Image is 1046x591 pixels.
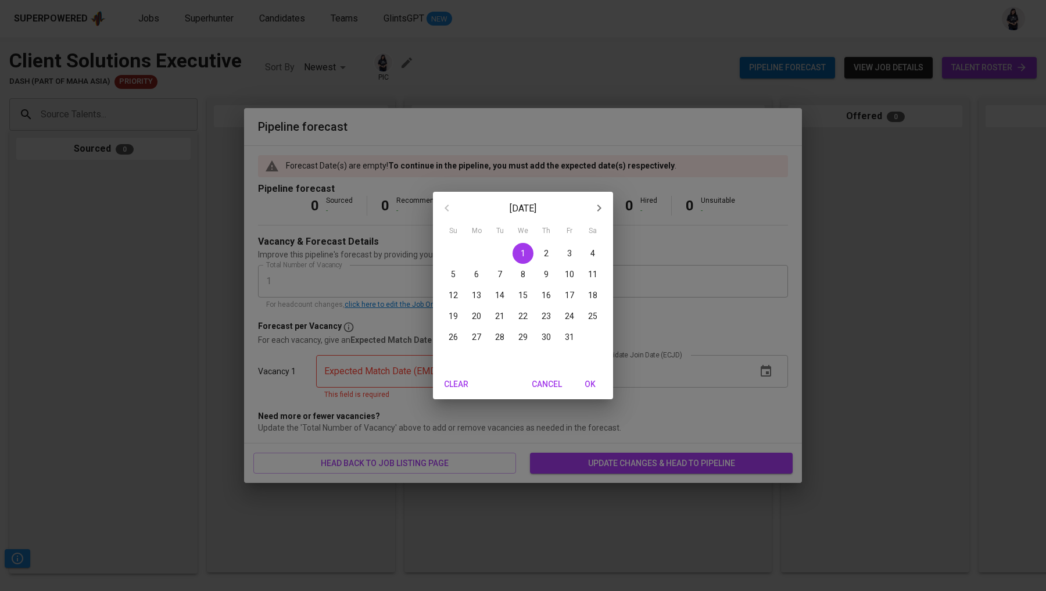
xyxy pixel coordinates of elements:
span: Mo [466,225,487,237]
button: 15 [513,285,533,306]
p: 12 [449,289,458,301]
button: 3 [559,243,580,264]
button: 16 [536,285,557,306]
button: 22 [513,306,533,327]
p: 7 [497,268,502,280]
button: 23 [536,306,557,327]
p: 18 [588,289,597,301]
button: 8 [513,264,533,285]
button: Clear [438,374,475,395]
button: 28 [489,327,510,348]
button: 13 [466,285,487,306]
p: 28 [495,331,504,343]
button: 7 [489,264,510,285]
button: 30 [536,327,557,348]
p: 9 [544,268,549,280]
button: 26 [443,327,464,348]
p: 29 [518,331,528,343]
span: Fr [559,225,580,237]
p: 14 [495,289,504,301]
button: 25 [582,306,603,327]
button: 2 [536,243,557,264]
p: 3 [567,248,572,259]
button: 18 [582,285,603,306]
button: OK [571,374,608,395]
span: Sa [582,225,603,237]
p: 8 [521,268,525,280]
button: 24 [559,306,580,327]
button: 10 [559,264,580,285]
p: 4 [590,248,595,259]
p: [DATE] [461,202,585,216]
p: 6 [474,268,479,280]
p: 27 [472,331,481,343]
button: 27 [466,327,487,348]
button: 5 [443,264,464,285]
p: 5 [451,268,456,280]
p: 11 [588,268,597,280]
p: 13 [472,289,481,301]
p: 30 [542,331,551,343]
p: 22 [518,310,528,322]
p: 31 [565,331,574,343]
button: 1 [513,243,533,264]
button: 9 [536,264,557,285]
p: 16 [542,289,551,301]
button: 4 [582,243,603,264]
button: 17 [559,285,580,306]
button: Cancel [527,374,567,395]
span: Tu [489,225,510,237]
p: 26 [449,331,458,343]
button: 11 [582,264,603,285]
p: 23 [542,310,551,322]
p: 10 [565,268,574,280]
button: 14 [489,285,510,306]
p: 1 [521,248,525,259]
p: 25 [588,310,597,322]
p: 19 [449,310,458,322]
span: Cancel [532,377,562,392]
button: 6 [466,264,487,285]
button: 20 [466,306,487,327]
p: 20 [472,310,481,322]
span: Clear [442,377,470,392]
span: We [513,225,533,237]
span: Th [536,225,557,237]
button: 12 [443,285,464,306]
p: 2 [544,248,549,259]
button: 21 [489,306,510,327]
p: 24 [565,310,574,322]
p: 17 [565,289,574,301]
button: 19 [443,306,464,327]
span: Su [443,225,464,237]
p: 15 [518,289,528,301]
span: OK [576,377,604,392]
p: 21 [495,310,504,322]
button: 29 [513,327,533,348]
button: 31 [559,327,580,348]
